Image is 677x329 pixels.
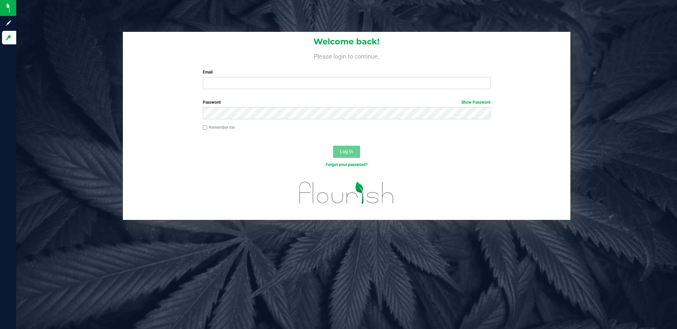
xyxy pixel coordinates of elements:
[461,100,490,105] a: Show Password
[123,37,570,46] h1: Welcome back!
[333,146,360,158] button: Log In
[203,100,221,105] span: Password
[5,20,12,26] inline-svg: Sign up
[5,34,12,41] inline-svg: Log in
[340,149,353,154] span: Log In
[326,162,368,167] a: Forgot your password?
[203,125,208,130] input: Remember me
[123,52,570,60] h4: Please login to continue.
[203,124,235,130] label: Remember me
[291,175,402,211] img: flourish_logo.svg
[203,69,491,75] label: Email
